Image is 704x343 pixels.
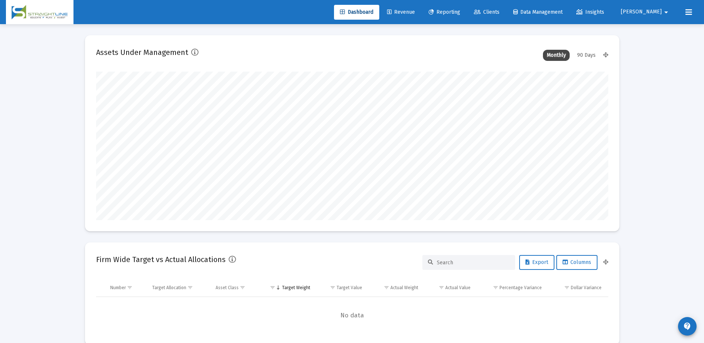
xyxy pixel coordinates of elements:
mat-icon: contact_support [683,322,692,331]
span: Show filter options for column 'Percentage Variance' [493,285,498,290]
td: Column Asset Class [210,279,260,297]
span: Dashboard [340,9,373,15]
span: Columns [563,259,591,265]
span: Insights [576,9,604,15]
button: [PERSON_NAME] [612,4,680,19]
td: Column Actual Value [423,279,476,297]
span: Show filter options for column 'Actual Value' [439,285,444,290]
td: Column Dollar Variance [547,279,608,297]
td: Column Target Weight [260,279,315,297]
div: Data grid [96,279,608,334]
span: Show filter options for column 'Asset Class' [240,285,245,290]
span: No data [96,311,608,320]
a: Revenue [381,5,421,20]
div: 90 Days [573,50,599,61]
td: Column Actual Weight [367,279,423,297]
button: Columns [556,255,597,270]
span: Clients [474,9,500,15]
span: Show filter options for column 'Number' [127,285,132,290]
input: Search [437,259,510,266]
span: Show filter options for column 'Dollar Variance' [564,285,570,290]
td: Column Target Allocation [147,279,210,297]
a: Insights [570,5,610,20]
span: Show filter options for column 'Target Allocation' [187,285,193,290]
div: Percentage Variance [500,285,542,291]
div: Actual Value [445,285,471,291]
span: Reporting [429,9,460,15]
span: Show filter options for column 'Target Weight' [270,285,275,290]
button: Export [519,255,554,270]
span: [PERSON_NAME] [621,9,662,15]
span: Data Management [513,9,563,15]
span: Revenue [387,9,415,15]
div: Monthly [543,50,570,61]
span: Export [525,259,548,265]
a: Data Management [507,5,569,20]
span: Show filter options for column 'Actual Weight' [384,285,389,290]
td: Column Number [105,279,147,297]
div: Target Value [337,285,362,291]
div: Actual Weight [390,285,418,291]
td: Column Percentage Variance [476,279,547,297]
span: Show filter options for column 'Target Value' [330,285,335,290]
a: Clients [468,5,505,20]
a: Reporting [423,5,466,20]
div: Asset Class [216,285,239,291]
td: Column Target Value [315,279,368,297]
div: Number [110,285,126,291]
h2: Assets Under Management [96,46,188,58]
a: Dashboard [334,5,379,20]
div: Dollar Variance [571,285,602,291]
h2: Firm Wide Target vs Actual Allocations [96,254,226,265]
div: Target Allocation [152,285,186,291]
img: Dashboard [12,5,68,20]
div: Target Weight [282,285,310,291]
mat-icon: arrow_drop_down [662,5,671,20]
